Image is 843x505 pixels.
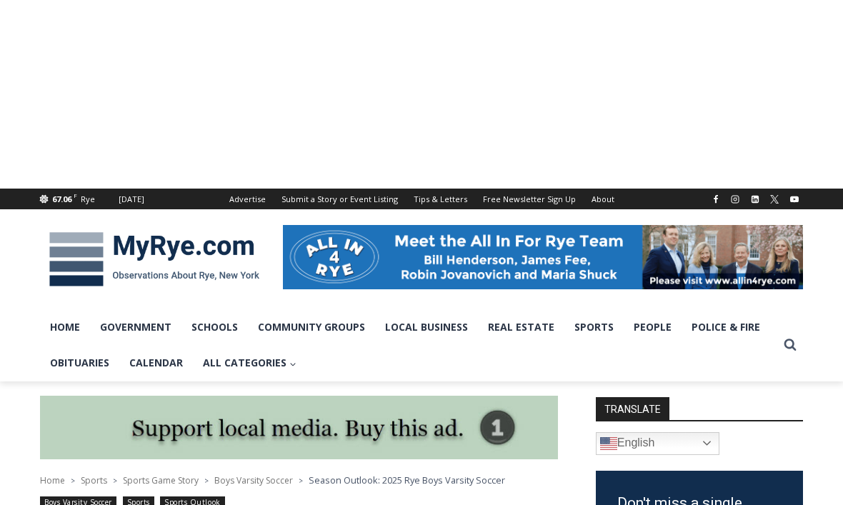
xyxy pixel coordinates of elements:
nav: Primary Navigation [40,309,777,381]
a: Instagram [727,191,744,208]
span: > [71,476,75,486]
strong: TRANSLATE [596,397,669,420]
span: 67.06 [52,194,71,204]
a: X [766,191,783,208]
a: YouTube [786,191,803,208]
a: Real Estate [478,309,564,345]
span: Season Outlook: 2025 Rye Boys Varsity Soccer [309,474,505,486]
a: All Categories [193,345,306,381]
a: Sports Game Story [123,474,199,486]
a: People [624,309,682,345]
a: Local Business [375,309,478,345]
a: Advertise [221,189,274,209]
nav: Secondary Navigation [221,189,622,209]
a: Obituaries [40,345,119,381]
img: en [600,435,617,452]
img: MyRye.com [40,222,269,296]
a: Tips & Letters [406,189,475,209]
span: All Categories [203,355,296,371]
a: Community Groups [248,309,375,345]
a: Home [40,309,90,345]
nav: Breadcrumbs [40,473,558,487]
div: [DATE] [119,193,144,206]
a: Submit a Story or Event Listing [274,189,406,209]
a: About [584,189,622,209]
a: Sports [81,474,107,486]
a: Calendar [119,345,193,381]
img: support local media, buy this ad [40,396,558,460]
a: Home [40,474,65,486]
span: F [74,191,77,199]
img: All in for Rye [283,225,803,289]
a: Free Newsletter Sign Up [475,189,584,209]
span: > [204,476,209,486]
a: Schools [181,309,248,345]
a: Government [90,309,181,345]
button: View Search Form [777,332,803,358]
span: > [113,476,117,486]
div: Rye [81,193,95,206]
a: Police & Fire [682,309,770,345]
span: > [299,476,303,486]
a: Sports [564,309,624,345]
a: Boys Varsity Soccer [214,474,293,486]
a: Linkedin [747,191,764,208]
a: Facebook [707,191,724,208]
a: English [596,432,719,455]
